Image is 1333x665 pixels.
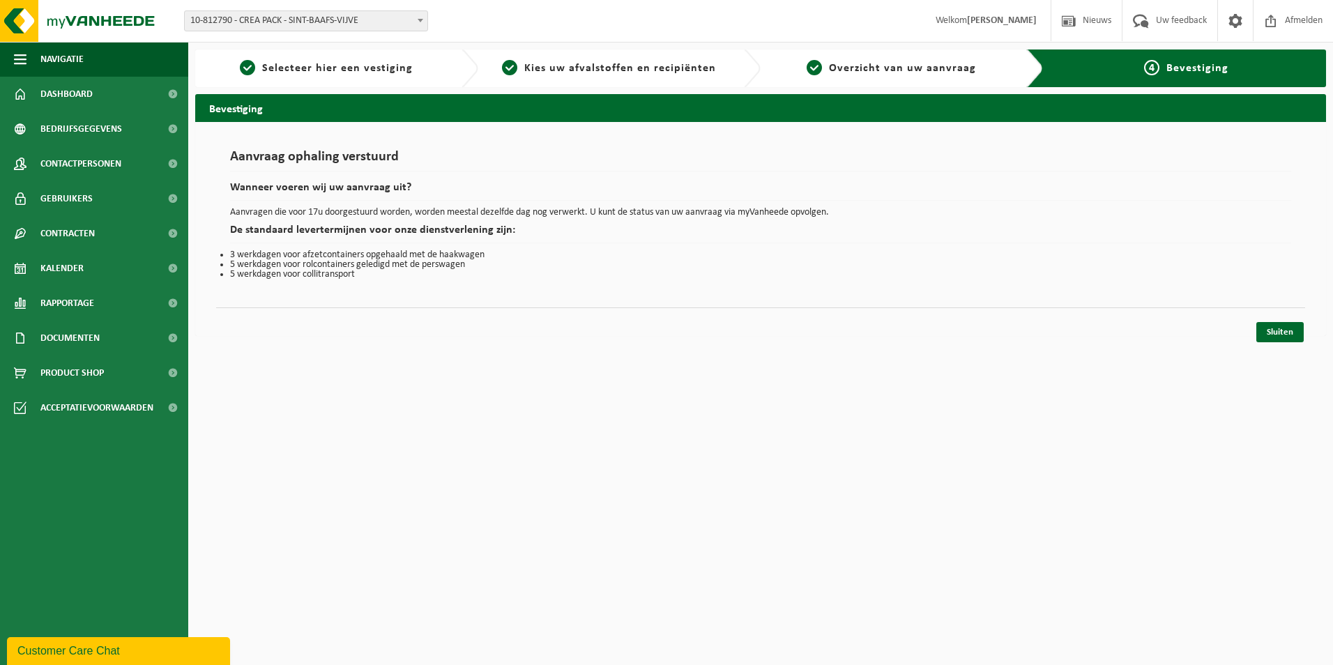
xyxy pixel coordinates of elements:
[184,10,428,31] span: 10-812790 - CREA PACK - SINT-BAAFS-VIJVE
[202,60,450,77] a: 1Selecteer hier een vestiging
[185,11,427,31] span: 10-812790 - CREA PACK - SINT-BAAFS-VIJVE
[1256,322,1304,342] a: Sluiten
[40,251,84,286] span: Kalender
[262,63,413,74] span: Selecteer hier een vestiging
[40,216,95,251] span: Contracten
[230,260,1291,270] li: 5 werkdagen voor rolcontainers geledigd met de perswagen
[230,150,1291,171] h1: Aanvraag ophaling verstuurd
[829,63,976,74] span: Overzicht van uw aanvraag
[485,60,733,77] a: 2Kies uw afvalstoffen en recipiënten
[40,286,94,321] span: Rapportage
[1144,60,1159,75] span: 4
[807,60,822,75] span: 3
[240,60,255,75] span: 1
[195,94,1326,121] h2: Bevestiging
[967,15,1037,26] strong: [PERSON_NAME]
[40,112,122,146] span: Bedrijfsgegevens
[230,250,1291,260] li: 3 werkdagen voor afzetcontainers opgehaald met de haakwagen
[230,224,1291,243] h2: De standaard levertermijnen voor onze dienstverlening zijn:
[40,321,100,356] span: Documenten
[40,181,93,216] span: Gebruikers
[768,60,1016,77] a: 3Overzicht van uw aanvraag
[230,208,1291,217] p: Aanvragen die voor 17u doorgestuurd worden, worden meestal dezelfde dag nog verwerkt. U kunt de s...
[502,60,517,75] span: 2
[40,42,84,77] span: Navigatie
[7,634,233,665] iframe: chat widget
[40,77,93,112] span: Dashboard
[40,146,121,181] span: Contactpersonen
[230,270,1291,280] li: 5 werkdagen voor collitransport
[40,356,104,390] span: Product Shop
[1166,63,1228,74] span: Bevestiging
[40,390,153,425] span: Acceptatievoorwaarden
[524,63,716,74] span: Kies uw afvalstoffen en recipiënten
[230,182,1291,201] h2: Wanneer voeren wij uw aanvraag uit?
